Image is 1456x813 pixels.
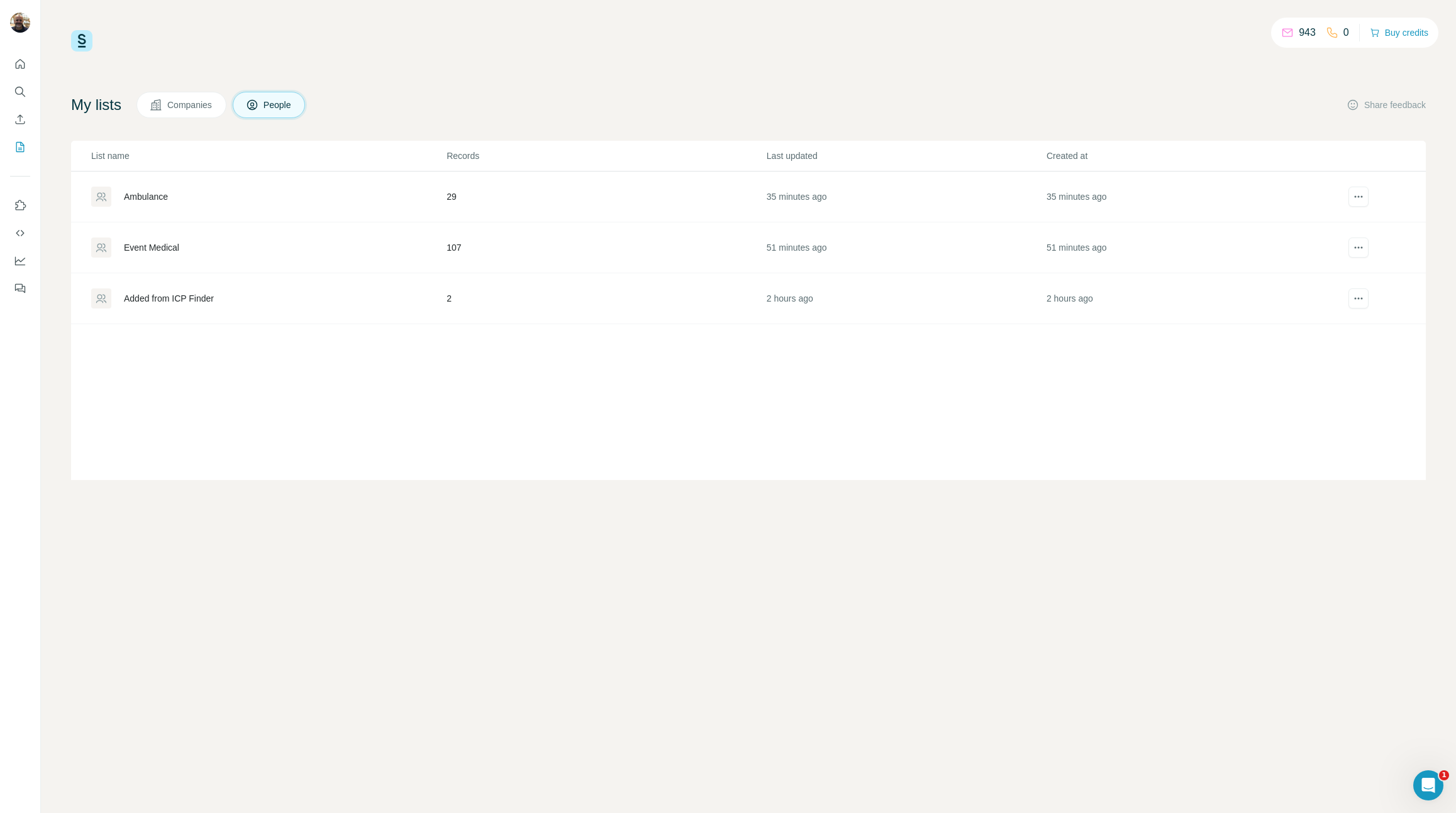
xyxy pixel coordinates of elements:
button: Search [10,80,30,103]
p: 943 [1299,25,1316,40]
td: 2 hours ago [1046,273,1326,324]
button: Buy credits [1370,24,1428,41]
button: Share feedback [1347,99,1426,111]
td: 2 hours ago [766,273,1046,324]
button: Feedback [10,277,30,300]
button: Use Surfe on LinkedIn [10,194,30,217]
div: Added from ICP Finder [124,292,214,305]
td: 2 [446,273,766,324]
td: 107 [446,222,766,273]
img: Surfe Logo [71,30,92,52]
p: 0 [1343,25,1349,40]
td: 35 minutes ago [766,172,1046,222]
p: Last updated [767,150,1045,162]
td: 29 [446,172,766,222]
button: actions [1348,187,1369,207]
iframe: Intercom live chat [1413,770,1443,800]
img: Avatar [10,13,30,33]
span: Companies [167,99,213,111]
div: Ambulance [124,190,168,203]
p: Records [447,150,765,162]
p: Created at [1047,150,1325,162]
div: Event Medical [124,241,179,254]
span: 1 [1439,770,1449,780]
td: 51 minutes ago [1046,222,1326,273]
button: actions [1348,237,1369,258]
td: 35 minutes ago [1046,172,1326,222]
button: actions [1348,288,1369,308]
button: Dashboard [10,249,30,272]
button: Quick start [10,53,30,75]
td: 51 minutes ago [766,222,1046,273]
button: My lists [10,136,30,158]
span: People [264,99,292,111]
h4: My lists [71,95,121,115]
p: List name [91,150,445,162]
button: Enrich CSV [10,108,30,131]
button: Use Surfe API [10,222,30,244]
